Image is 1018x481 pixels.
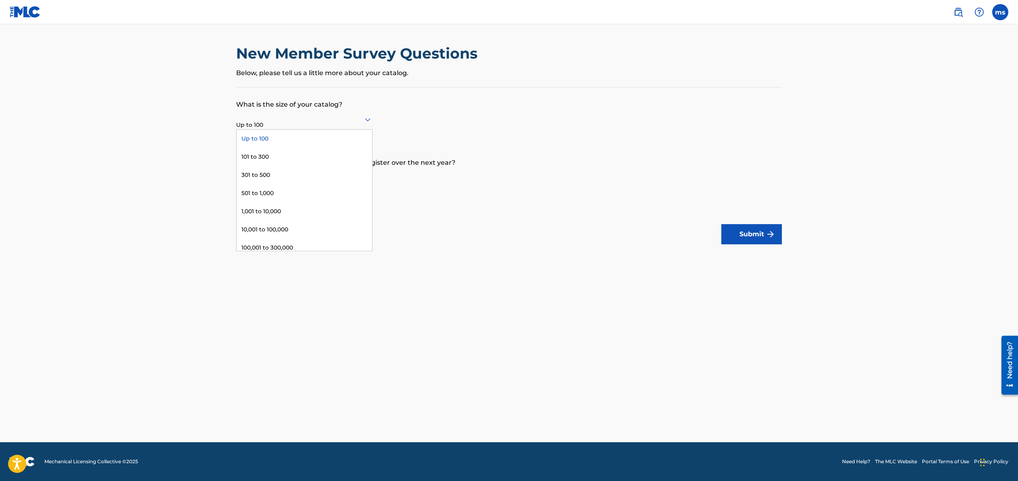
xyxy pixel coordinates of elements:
div: 101 to 300 [237,148,372,166]
p: What is the size of your catalog? [236,88,782,109]
img: MLC Logo [10,6,41,18]
p: How many works are you expecting to register over the next year? [236,146,782,168]
div: Up to 100 [236,109,373,129]
button: Submit [721,224,782,244]
div: Help [971,4,987,20]
img: help [974,7,984,17]
div: User Menu [992,4,1008,20]
div: Drag [980,450,985,475]
div: 501 to 1,000 [237,184,372,202]
div: 10,001 to 100,000 [237,221,372,239]
div: 100,001 to 300,000 [237,239,372,257]
h2: New Member Survey Questions [236,44,482,63]
img: f7272a7cc735f4ea7f67.svg [766,229,775,239]
span: Mechanical Licensing Collective © 2025 [44,458,138,465]
div: 301 to 500 [237,166,372,184]
a: The MLC Website [875,458,917,465]
img: search [953,7,963,17]
iframe: Chat Widget [978,442,1018,481]
a: Need Help? [842,458,870,465]
div: Up to 100 [237,130,372,148]
iframe: Resource Center [995,332,1018,397]
img: logo [10,457,35,466]
p: Below, please tell us a little more about your catalog. [236,68,782,78]
a: Public Search [950,4,966,20]
a: Portal Terms of Use [922,458,969,465]
div: 1,001 to 10,000 [237,202,372,221]
a: Privacy Policy [974,458,1008,465]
